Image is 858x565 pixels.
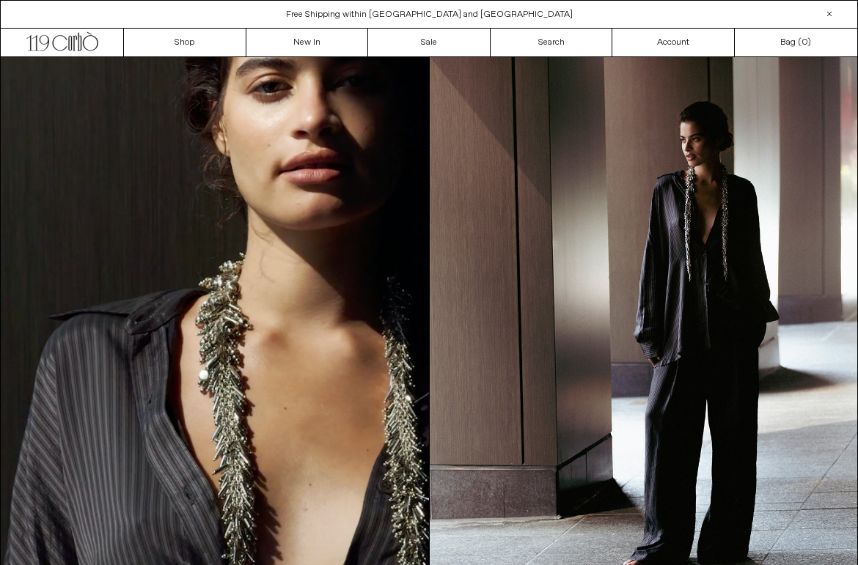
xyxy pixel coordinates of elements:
a: Sale [368,29,491,56]
a: New In [246,29,369,56]
a: Shop [124,29,246,56]
a: Bag () [735,29,857,56]
a: Free Shipping within [GEOGRAPHIC_DATA] and [GEOGRAPHIC_DATA] [286,9,573,21]
span: ) [802,36,811,49]
a: Search [491,29,613,56]
span: 0 [802,37,807,48]
a: Account [612,29,735,56]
